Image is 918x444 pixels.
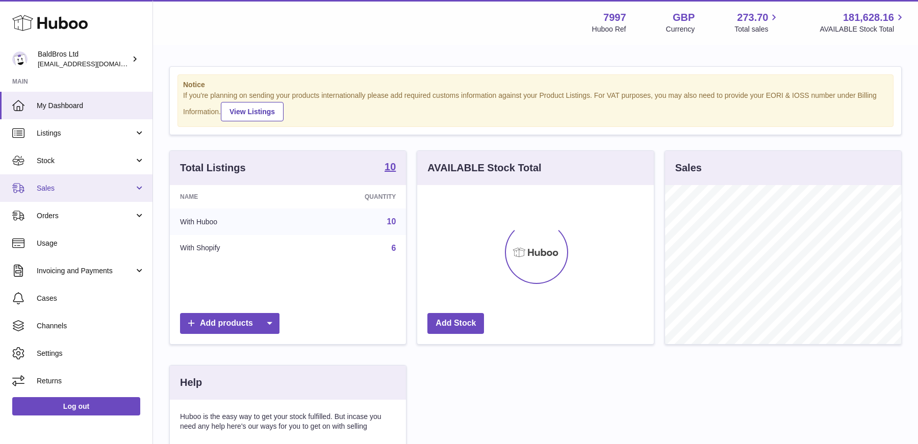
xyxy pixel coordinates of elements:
a: 10 [385,162,396,174]
div: BaldBros Ltd [38,49,130,69]
a: 6 [391,244,396,252]
span: AVAILABLE Stock Total [820,24,906,34]
span: Listings [37,128,134,138]
a: 181,628.16 AVAILABLE Stock Total [820,11,906,34]
span: 181,628.16 [843,11,894,24]
span: Settings [37,349,145,358]
a: Add products [180,313,279,334]
td: With Shopify [170,235,297,262]
span: Invoicing and Payments [37,266,134,276]
a: 273.70 Total sales [734,11,780,34]
h3: Sales [675,161,702,175]
th: Quantity [297,185,406,208]
h3: Total Listings [180,161,246,175]
span: Returns [37,376,145,386]
span: My Dashboard [37,101,145,111]
span: Usage [37,239,145,248]
a: View Listings [221,102,284,121]
a: Log out [12,397,140,415]
div: Huboo Ref [592,24,626,34]
h3: Help [180,376,202,389]
span: Channels [37,321,145,331]
span: [EMAIL_ADDRESS][DOMAIN_NAME] [38,60,150,68]
p: Huboo is the easy way to get your stock fulfilled. But incase you need any help here's our ways f... [180,412,396,431]
img: baldbrothersblog@gmail.com [12,51,28,67]
div: If you're planning on sending your products internationally please add required customs informati... [183,91,888,121]
span: Total sales [734,24,780,34]
span: Stock [37,156,134,166]
strong: 10 [385,162,396,172]
strong: GBP [673,11,695,24]
a: Add Stock [427,313,484,334]
span: Cases [37,294,145,303]
a: 10 [387,217,396,226]
span: Sales [37,184,134,193]
span: 273.70 [737,11,768,24]
h3: AVAILABLE Stock Total [427,161,541,175]
strong: Notice [183,80,888,90]
td: With Huboo [170,208,297,235]
div: Currency [666,24,695,34]
strong: 7997 [603,11,626,24]
span: Orders [37,211,134,221]
th: Name [170,185,297,208]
